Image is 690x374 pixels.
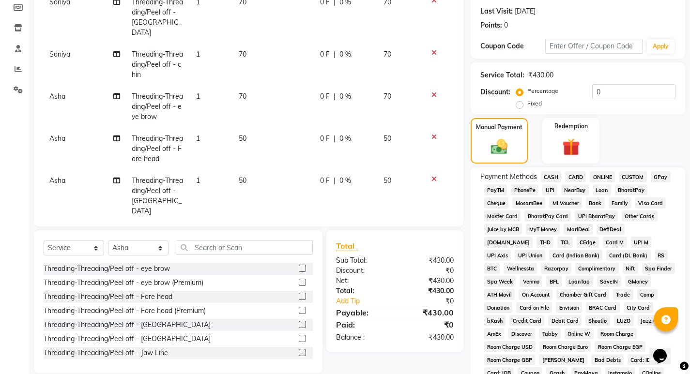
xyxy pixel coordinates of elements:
[527,99,542,108] label: Fixed
[595,341,645,352] span: Room Charge EGP
[484,197,509,209] span: Cheque
[549,250,602,261] span: Card (Indian Bank)
[334,134,336,144] span: |
[44,306,206,316] div: Threading-Threading/Peel off - Fore head (Premium)
[508,328,535,339] span: Discover
[320,176,330,186] span: 0 F
[615,184,648,195] span: BharatPay
[624,302,653,313] span: City Card
[625,276,651,287] span: GMoney
[176,240,313,255] input: Search or Scan
[239,50,246,59] span: 70
[476,123,522,132] label: Manual Payment
[548,315,582,326] span: Debit Card
[334,91,336,102] span: |
[196,50,200,59] span: 1
[406,296,461,306] div: ₹0
[539,354,587,365] span: [PERSON_NAME]
[383,176,391,185] span: 50
[239,176,246,185] span: 50
[239,92,246,101] span: 70
[44,320,211,330] div: Threading-Threading/Peel off - [GEOGRAPHIC_DATA]
[484,237,533,248] span: [DOMAIN_NAME]
[556,289,609,300] span: Chamber Gift Card
[486,137,513,157] img: _cash.svg
[484,315,506,326] span: bKash
[575,210,618,222] span: UPI BharatPay
[515,6,536,16] div: [DATE]
[539,341,591,352] span: Room Charge Euro
[598,328,637,339] span: Room Charge
[49,50,70,59] span: Soniya
[480,20,502,30] div: Points:
[484,184,507,195] span: PayTM
[329,266,395,276] div: Discount:
[519,289,552,300] span: On Account
[564,224,593,235] span: MariDeal
[239,134,246,143] span: 50
[334,176,336,186] span: |
[484,289,515,300] span: ATH Movil
[609,197,631,209] span: Family
[334,49,336,60] span: |
[484,224,522,235] span: Juice by MCB
[484,354,536,365] span: Room Charge GBP
[395,255,460,266] div: ₹430.00
[539,328,561,339] span: Tabby
[613,289,633,300] span: Trade
[614,315,634,326] span: LUZO
[546,276,562,287] span: BFL
[591,354,624,365] span: Bad Debts
[383,134,391,143] span: 50
[515,250,545,261] span: UPI Union
[590,171,615,182] span: ONLINE
[480,41,545,51] div: Coupon Code
[339,134,351,144] span: 0 %
[516,302,552,313] span: Card on File
[586,302,620,313] span: BRAC Card
[541,263,571,274] span: Razorpay
[631,237,652,248] span: UPI M
[597,224,625,235] span: DefiDeal
[49,92,65,101] span: Asha
[320,91,330,102] span: 0 F
[622,210,658,222] span: Other Cards
[196,176,200,185] span: 1
[565,328,594,339] span: Online W
[628,354,660,365] span: Card: IDFC
[586,197,605,209] span: Bank
[597,276,621,287] span: SaveIN
[196,92,200,101] span: 1
[541,171,562,182] span: CASH
[575,263,619,274] span: Complimentary
[603,237,627,248] span: Card M
[484,276,516,287] span: Spa Week
[512,197,545,209] span: MosamBee
[509,315,544,326] span: Credit Card
[561,184,589,195] span: NearBuy
[554,122,588,131] label: Redemption
[484,210,521,222] span: Master Card
[480,70,524,80] div: Service Total:
[383,50,391,59] span: 70
[593,184,611,195] span: Loan
[329,296,406,306] a: Add Tip
[484,341,536,352] span: Room Charge USD
[619,171,647,182] span: CUSTOM
[480,87,510,97] div: Discount:
[395,286,460,296] div: ₹430.00
[49,134,65,143] span: Asha
[132,176,183,215] span: Threading-Threading/Peel off - [GEOGRAPHIC_DATA]
[480,172,537,182] span: Payment Methods
[511,184,538,195] span: PhonePe
[606,250,651,261] span: Card (DL Bank)
[44,278,203,288] div: Threading-Threading/Peel off - eye brow (Premium)
[637,289,658,300] span: Comp
[549,197,582,209] span: MI Voucher
[642,263,675,274] span: Spa Finder
[585,315,610,326] span: Shoutlo
[320,134,330,144] span: 0 F
[649,335,680,364] iframe: chat widget
[557,136,585,158] img: _gift.svg
[524,210,571,222] span: BharatPay Card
